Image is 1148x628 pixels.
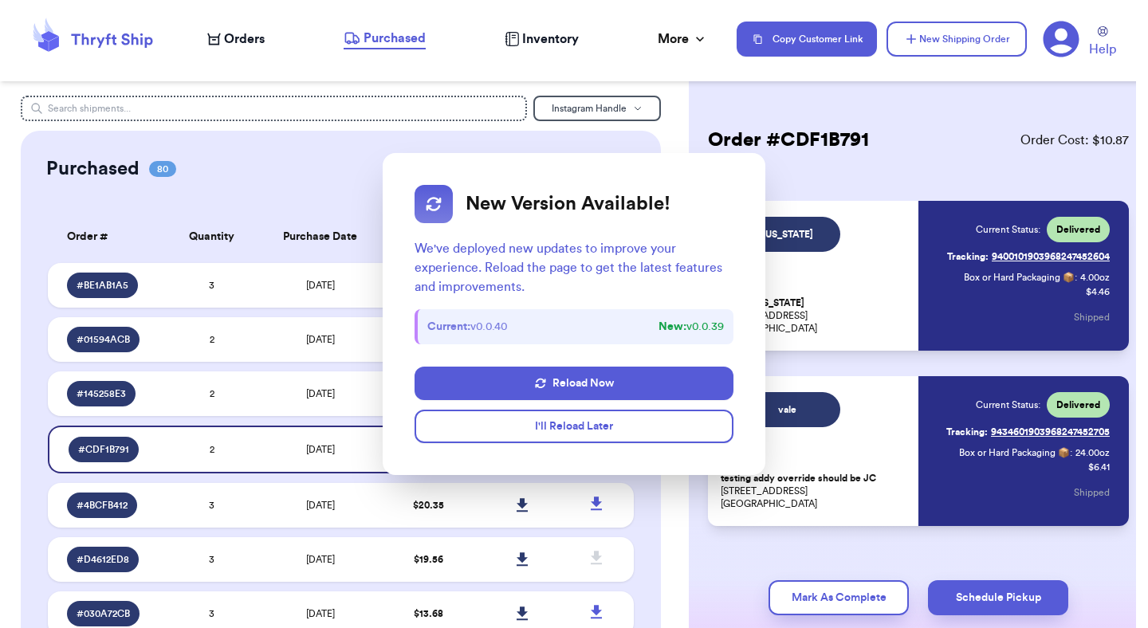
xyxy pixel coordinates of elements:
[415,239,733,296] p: We've deployed new updates to improve your experience. Reload the page to get the latest features...
[659,321,686,332] strong: New:
[427,319,508,335] span: v 0.0.40
[415,410,733,443] button: I'll Reload Later
[659,319,724,335] span: v 0.0.39
[427,321,470,332] strong: Current:
[415,367,733,400] button: Reload Now
[466,192,670,216] h2: New Version Available!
